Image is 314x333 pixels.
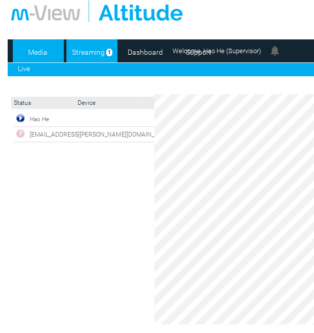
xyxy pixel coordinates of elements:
[140,97,186,109] td: GPS
[13,45,62,60] a: Media
[66,45,110,60] a: Streaming
[16,129,25,138] img: Offline
[120,45,170,60] a: Dashboard
[27,127,175,142] td: nikhil.mathew@mllabs.com.au
[11,97,75,109] td: Status
[269,45,281,57] img: bell24.png
[75,97,140,109] td: Device
[173,47,261,55] span: Welcome, Hao He (Supervisor)
[27,112,175,127] td: Hao He
[16,114,25,122] img: miniPlay.png
[106,49,112,56] span: 1
[18,64,30,73] a: Live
